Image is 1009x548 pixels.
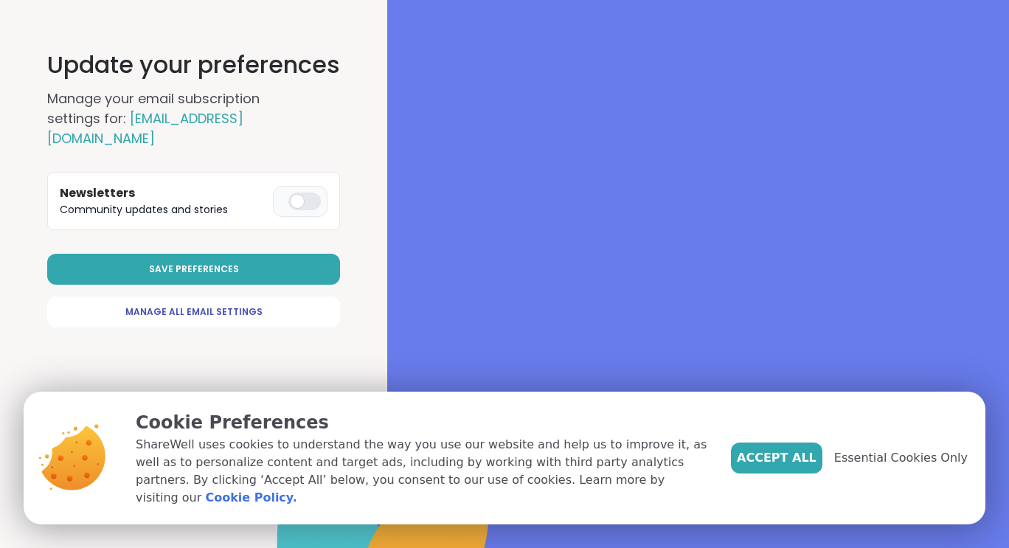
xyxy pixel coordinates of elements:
[60,184,267,202] h3: Newsletters
[737,449,816,467] span: Accept All
[125,305,263,319] span: Manage All Email Settings
[834,449,968,467] span: Essential Cookies Only
[136,436,707,507] p: ShareWell uses cookies to understand the way you use our website and help us to improve it, as we...
[136,409,707,436] p: Cookie Preferences
[60,202,267,218] p: Community updates and stories
[205,489,297,507] a: Cookie Policy.
[47,109,243,148] span: [EMAIL_ADDRESS][DOMAIN_NAME]
[47,89,313,148] h2: Manage your email subscription settings for:
[731,443,822,474] button: Accept All
[149,263,239,276] span: Save Preferences
[47,254,340,285] button: Save Preferences
[47,296,340,327] a: Manage All Email Settings
[47,47,340,83] h1: Update your preferences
